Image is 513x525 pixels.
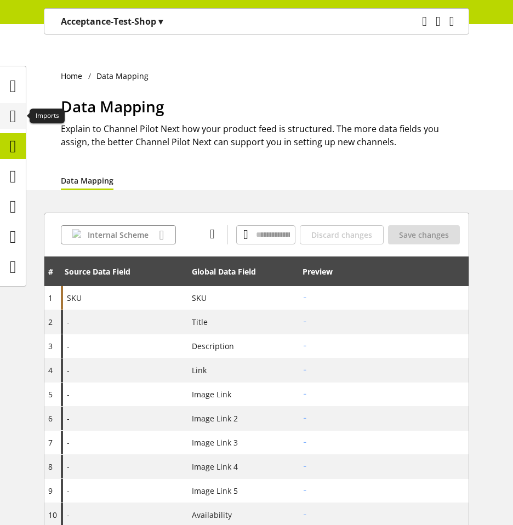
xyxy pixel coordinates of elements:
[67,364,70,376] span: -
[67,437,70,448] span: -
[192,509,232,521] span: Availability
[48,365,53,375] span: 4
[48,437,53,448] span: 7
[48,341,53,351] span: 3
[61,15,163,28] p: Acceptance-Test-Shop
[303,485,465,497] h2: -
[61,96,164,117] span: Data Mapping
[48,461,53,472] span: 8
[192,364,207,376] span: Link
[303,316,465,328] h2: -
[192,266,256,277] div: Global Data Field
[192,437,238,448] span: Image Link 3
[303,509,465,521] h2: -
[192,292,207,304] span: SKU
[399,229,449,241] span: Save changes
[67,389,70,400] span: -
[388,225,460,244] button: Save changes
[65,266,130,277] div: Source Data Field
[48,389,53,400] span: 5
[192,389,231,400] span: Image Link
[67,485,70,497] span: -
[48,293,53,303] span: 1
[192,413,238,424] span: Image Link 2
[67,509,70,521] span: -
[48,510,57,520] span: 10
[303,389,465,400] h2: -
[67,413,70,424] span: -
[303,266,333,277] div: Preview
[303,437,465,448] h2: -
[48,486,53,496] span: 9
[158,15,163,27] span: ▾
[67,461,70,472] span: -
[61,122,469,149] h2: Explain to Channel Pilot Next how your product feed is structured. The more data fields you assig...
[30,109,65,124] div: Imports
[61,70,88,82] a: Home
[67,340,70,352] span: -
[303,413,465,424] h2: -
[192,340,234,352] span: Description
[48,317,53,327] span: 2
[303,461,465,472] h2: -
[192,461,238,472] span: Image Link 4
[192,316,208,328] span: Title
[48,413,53,424] span: 6
[303,292,465,304] h2: -
[48,266,53,277] span: #
[61,175,113,186] a: Data Mapping
[311,229,372,241] span: Discard changes
[192,485,238,497] span: Image Link 5
[67,292,82,304] span: SKU
[44,8,469,35] nav: main navigation
[303,364,465,376] h2: -
[67,316,70,328] span: -
[300,225,384,244] button: Discard changes
[303,340,465,352] h2: -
